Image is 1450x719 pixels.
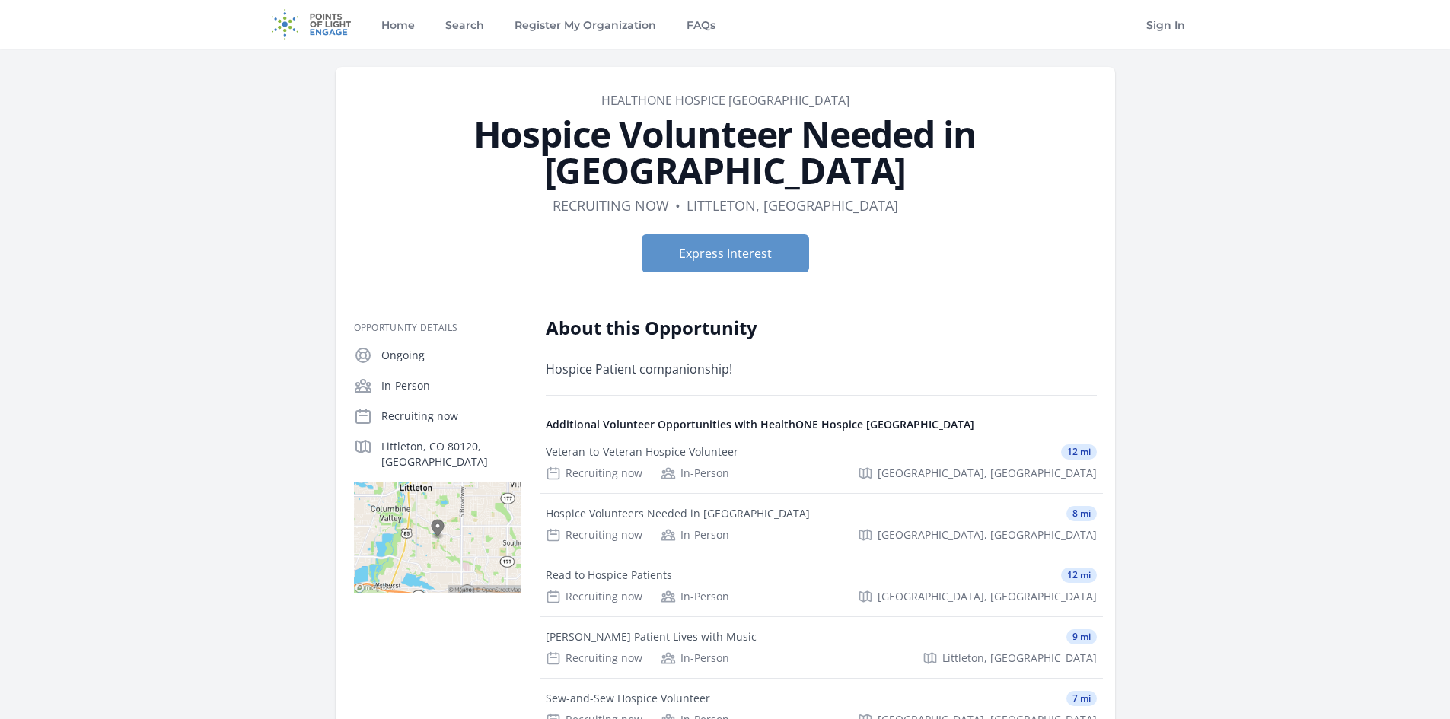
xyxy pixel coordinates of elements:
[878,589,1097,604] span: [GEOGRAPHIC_DATA], [GEOGRAPHIC_DATA]
[540,617,1103,678] a: [PERSON_NAME] Patient Lives with Music 9 mi Recruiting now In-Person Littleton, [GEOGRAPHIC_DATA]
[546,316,991,340] h2: About this Opportunity
[1061,568,1097,583] span: 12 mi
[546,444,738,460] div: Veteran-to-Veteran Hospice Volunteer
[661,651,729,666] div: In-Person
[546,651,642,666] div: Recruiting now
[878,527,1097,542] span: [GEOGRAPHIC_DATA], [GEOGRAPHIC_DATA]
[381,348,521,363] p: Ongoing
[546,358,991,380] p: Hospice Patient companionship!
[1061,444,1097,460] span: 12 mi
[675,195,680,216] div: •
[642,234,809,272] button: Express Interest
[354,116,1097,189] h1: Hospice Volunteer Needed in [GEOGRAPHIC_DATA]
[546,589,642,604] div: Recruiting now
[546,691,710,706] div: Sew-and-Sew Hospice Volunteer
[687,195,898,216] dd: Littleton, [GEOGRAPHIC_DATA]
[546,417,1097,432] h4: Additional Volunteer Opportunities with HealthONE Hospice [GEOGRAPHIC_DATA]
[540,555,1103,616] a: Read to Hospice Patients 12 mi Recruiting now In-Person [GEOGRAPHIC_DATA], [GEOGRAPHIC_DATA]
[540,494,1103,555] a: Hospice Volunteers Needed in [GEOGRAPHIC_DATA] 8 mi Recruiting now In-Person [GEOGRAPHIC_DATA], [...
[381,439,521,469] p: Littleton, CO 80120, [GEOGRAPHIC_DATA]
[661,527,729,542] div: In-Person
[601,92,849,109] a: HealthONE Hospice [GEOGRAPHIC_DATA]
[1066,506,1097,521] span: 8 mi
[546,568,672,583] div: Read to Hospice Patients
[381,378,521,393] p: In-Person
[942,651,1097,666] span: Littleton, [GEOGRAPHIC_DATA]
[381,409,521,424] p: Recruiting now
[546,506,810,521] div: Hospice Volunteers Needed in [GEOGRAPHIC_DATA]
[546,466,642,481] div: Recruiting now
[546,527,642,542] div: Recruiting now
[546,629,757,644] div: [PERSON_NAME] Patient Lives with Music
[661,466,729,481] div: In-Person
[1066,691,1097,706] span: 7 mi
[553,195,669,216] dd: Recruiting now
[878,466,1097,481] span: [GEOGRAPHIC_DATA], [GEOGRAPHIC_DATA]
[661,589,729,604] div: In-Person
[354,322,521,334] h3: Opportunity Details
[354,482,521,593] img: Map
[540,432,1103,493] a: Veteran-to-Veteran Hospice Volunteer 12 mi Recruiting now In-Person [GEOGRAPHIC_DATA], [GEOGRAPHI...
[1066,629,1097,644] span: 9 mi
